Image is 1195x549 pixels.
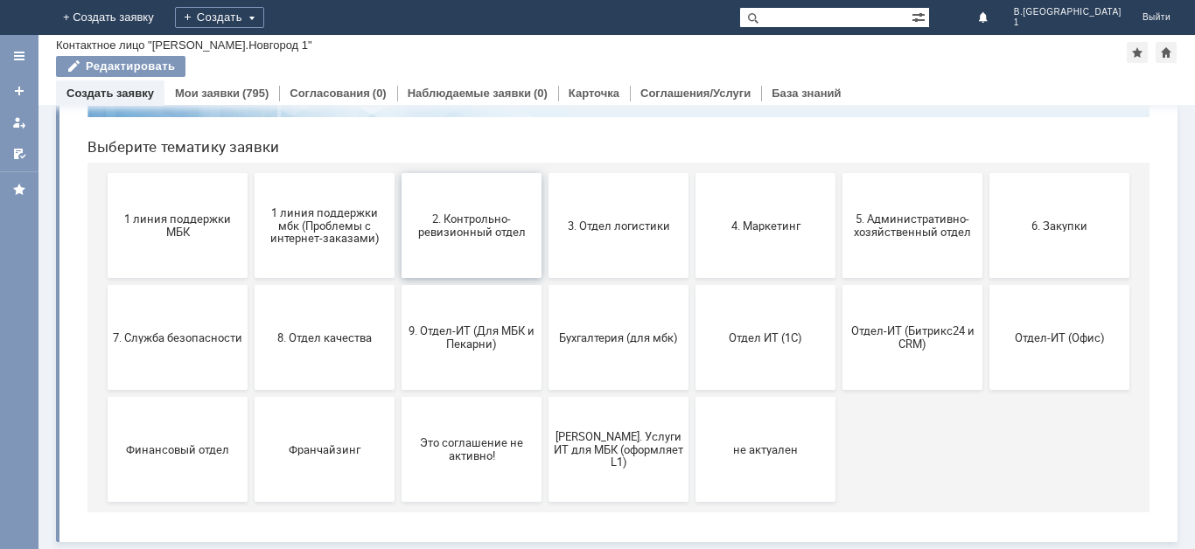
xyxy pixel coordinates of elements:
button: Финансовый отдел [34,434,174,539]
button: не актуален [622,434,762,539]
div: Создать [175,7,264,28]
div: (0) [373,87,387,100]
div: Контактное лицо "[PERSON_NAME].Новгород 1" [56,38,312,52]
a: Мои заявки [175,87,240,100]
span: В.[GEOGRAPHIC_DATA] [1014,7,1122,17]
span: 2. Контрольно-ревизионный отдел [333,249,463,275]
span: Франчайзинг [186,479,316,492]
span: 6. Закупки [921,255,1051,268]
span: 5. Административно-хозяйственный отдел [774,249,904,275]
a: Создать заявку [66,87,154,100]
button: Бухгалтерия (для мбк) [475,322,615,427]
a: База знаний [772,87,841,100]
a: Соглашения/Услуги [640,87,751,100]
span: Отдел-ИТ (Битрикс24 и CRM) [774,361,904,387]
button: 9. Отдел-ИТ (Для МБК и Пекарни) [328,322,468,427]
span: 1 линия поддержки мбк (Проблемы с интернет-заказами) [186,242,316,281]
button: 1 линия поддержки МБК [34,210,174,315]
button: Франчайзинг [181,434,321,539]
a: Наблюдаемые заявки [408,87,531,100]
span: Отдел-ИТ (Офис) [921,367,1051,380]
label: Воспользуйтесь поиском [370,43,720,60]
span: 7. Служба безопасности [39,367,169,380]
a: Карточка [569,87,619,100]
span: 1 [1014,17,1122,28]
span: Бухгалтерия (для мбк) [480,367,610,380]
div: Добавить в избранное [1127,42,1148,63]
header: Выберите тематику заявки [14,175,1076,192]
span: 4. Маркетинг [627,255,757,268]
button: 6. Закупки [916,210,1056,315]
button: 8. Отдел качества [181,322,321,427]
button: Отдел-ИТ (Битрикс24 и CRM) [769,322,909,427]
span: Отдел ИТ (1С) [627,367,757,380]
div: (795) [242,87,269,100]
span: Расширенный поиск [912,8,929,24]
span: не актуален [627,479,757,492]
span: 3. Отдел логистики [480,255,610,268]
span: 9. Отдел-ИТ (Для МБК и Пекарни) [333,361,463,387]
a: Мои заявки [5,108,33,136]
span: 8. Отдел качества [186,367,316,380]
button: 4. Маркетинг [622,210,762,315]
a: Мои согласования [5,140,33,168]
button: Отдел-ИТ (Офис) [916,322,1056,427]
a: Создать заявку [5,77,33,105]
a: Согласования [290,87,370,100]
span: Это соглашение не активно! [333,473,463,499]
button: [PERSON_NAME]. Услуги ИТ для МБК (оформляет L1) [475,434,615,539]
div: (0) [534,87,548,100]
span: [PERSON_NAME]. Услуги ИТ для МБК (оформляет L1) [480,466,610,505]
span: 1 линия поддержки МБК [39,249,169,275]
button: 1 линия поддержки мбк (Проблемы с интернет-заказами) [181,210,321,315]
input: Например, почта или справка [370,78,720,110]
div: Сделать домашней страницей [1156,42,1177,63]
button: 2. Контрольно-ревизионный отдел [328,210,468,315]
button: 3. Отдел логистики [475,210,615,315]
button: Отдел ИТ (1С) [622,322,762,427]
button: 7. Служба безопасности [34,322,174,427]
button: Это соглашение не активно! [328,434,468,539]
span: Финансовый отдел [39,479,169,492]
button: 5. Административно-хозяйственный отдел [769,210,909,315]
